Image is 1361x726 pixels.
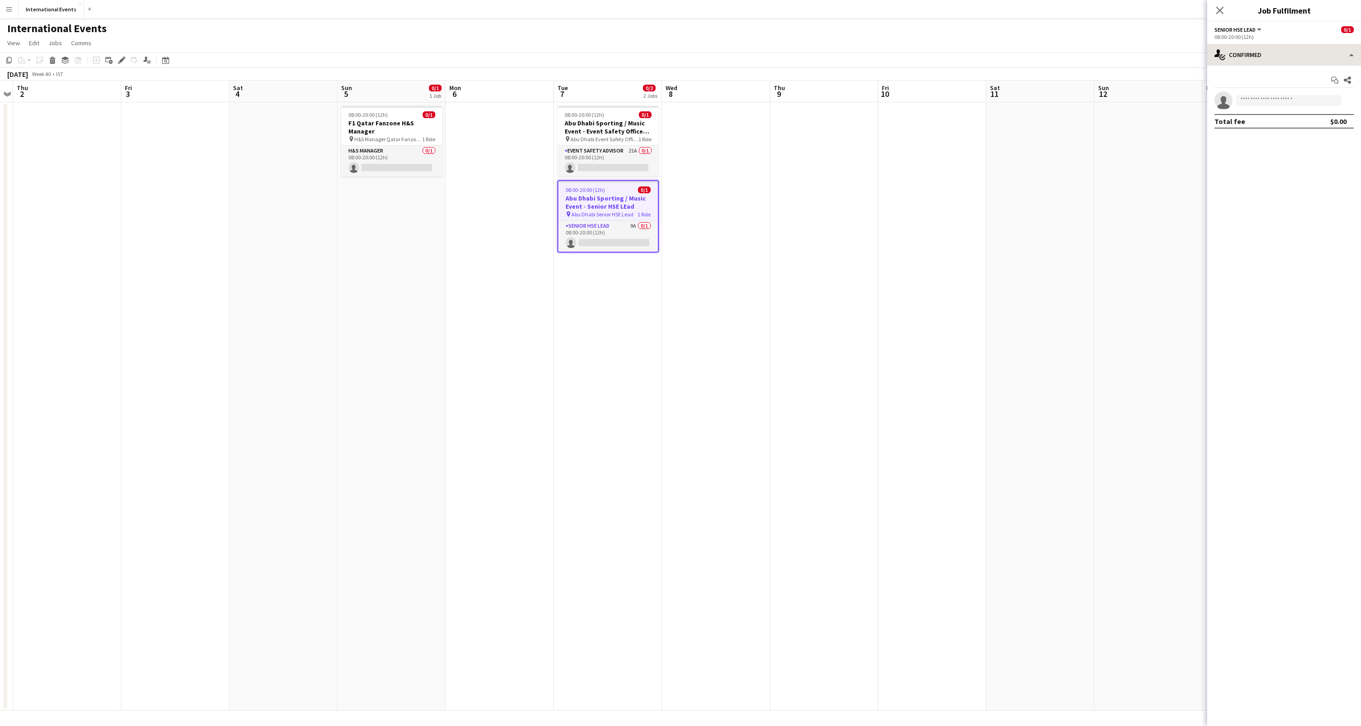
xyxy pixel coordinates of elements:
span: H&S Manager Qatar Fanzone F1 2025 [354,136,422,143]
span: Fri [882,84,889,92]
div: Confirmed [1207,44,1361,66]
button: International Events [19,0,84,18]
span: 13 [1205,89,1218,99]
span: Senior HSE Lead [1214,26,1256,33]
span: Sat [990,84,1000,92]
app-job-card: 08:00-20:00 (12h)0/1Abu Dhabi Sporting / Music Event - Senior HSE LEad Abu Dhabi Senior HSE Lead1... [557,180,659,253]
span: 0/1 [638,186,651,193]
span: 5 [340,89,352,99]
h3: Abu Dhabi Sporting / Music Event - Senior HSE LEad [558,194,658,210]
span: 2 [15,89,28,99]
app-job-card: 08:00-20:00 (12h)0/1F1 Qatar Fanzone H&S Manager H&S Manager Qatar Fanzone F1 20251 RoleH&S Manag... [341,106,443,177]
span: 0/1 [639,111,652,118]
div: Total fee [1214,117,1245,126]
a: Jobs [45,37,66,49]
span: Wed [666,84,677,92]
span: 8 [664,89,677,99]
span: View [7,39,20,47]
app-job-card: 08:00-20:00 (12h)0/1Abu Dhabi Sporting / Music Event - Event Safety Office Day Shift Abu Dhabi Ev... [557,106,659,177]
a: View [4,37,24,49]
app-card-role: Event Safety Advisor21A0/108:00-20:00 (12h) [557,146,659,177]
span: 6 [448,89,461,99]
span: Sat [233,84,243,92]
span: 7 [556,89,568,99]
button: Senior HSE Lead [1214,26,1263,33]
span: 0/2 [643,85,656,91]
span: Tue [557,84,568,92]
app-card-role: Senior HSE Lead9A0/108:00-20:00 (12h) [558,221,658,252]
span: Mon [1206,84,1218,92]
h3: F1 Qatar Fanzone H&S Manager [341,119,443,135]
span: Thu [17,84,28,92]
a: Edit [25,37,43,49]
span: Thu [774,84,785,92]
h3: Abu Dhabi Sporting / Music Event - Event Safety Office Day Shift [557,119,659,135]
span: Sun [1098,84,1109,92]
span: Week 40 [30,71,52,77]
span: 0/1 [1341,26,1354,33]
span: 0/1 [423,111,435,118]
span: 0/1 [429,85,442,91]
div: IST [56,71,63,77]
span: 10 [880,89,889,99]
span: 9 [772,89,785,99]
div: [DATE] [7,70,28,79]
span: Abu Dhabi Senior HSE Lead [571,211,633,218]
div: 2 Jobs [643,92,657,99]
div: $0.00 [1330,117,1347,126]
span: 4 [232,89,243,99]
span: 08:00-20:00 (12h) [566,186,605,193]
span: 3 [124,89,132,99]
span: Abu Dhabi Event Safety Officer Day [571,136,638,143]
span: 1 Role [422,136,435,143]
span: Jobs [48,39,62,47]
span: Mon [449,84,461,92]
app-card-role: H&S Manager0/108:00-20:00 (12h) [341,146,443,177]
div: 08:00-20:00 (12h) [1214,33,1354,40]
span: 08:00-20:00 (12h) [565,111,604,118]
span: 11 [989,89,1000,99]
span: Comms [71,39,91,47]
span: 12 [1097,89,1109,99]
h3: Job Fulfilment [1207,5,1361,16]
a: Comms [67,37,95,49]
span: Fri [125,84,132,92]
span: Sun [341,84,352,92]
h1: International Events [7,22,107,35]
span: Edit [29,39,39,47]
span: 1 Role [638,211,651,218]
div: 1 Job [429,92,441,99]
span: 08:00-20:00 (12h) [348,111,388,118]
span: 1 Role [638,136,652,143]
